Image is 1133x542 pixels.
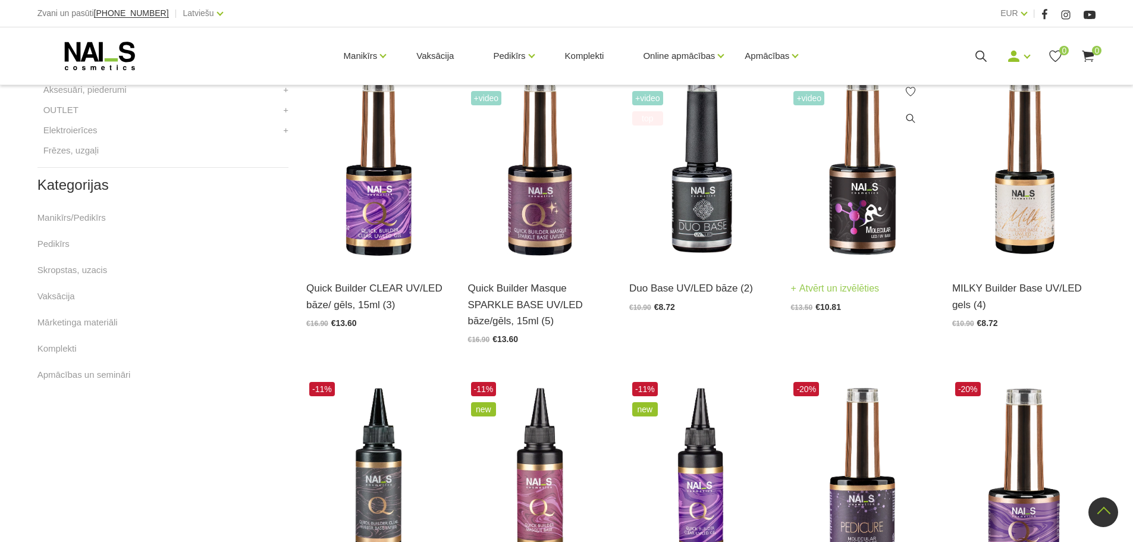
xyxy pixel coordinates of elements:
span: -11% [309,382,335,396]
a: Duo Base UV/LED bāze (2) [629,280,773,296]
a: Vaksācija [37,289,75,303]
a: Elektroierīces [43,123,98,137]
span: top [632,111,663,126]
a: Quick Builder Masque SPARKLE BASE UV/LED bāze/gēls, 15ml (5) [468,280,611,329]
a: + [283,83,288,97]
span: €16.90 [468,336,490,344]
a: Mārketinga materiāli [37,315,118,330]
a: Quick Builder CLEAR UV/LED bāze/ gēls, 15ml (3) [306,280,450,312]
a: Atvērt un izvēlēties [790,280,879,297]
a: 0 [1048,49,1063,64]
span: new [632,402,658,416]
span: -11% [632,382,658,396]
span: | [175,6,177,21]
a: Komplekti [37,342,77,356]
span: [PHONE_NUMBER] [94,8,169,18]
a: Skropstas, uzacis [37,263,108,277]
img: Milky Builder Base – pienainas krāsas bāze/gels ar perfektu noturību un lieliskām pašizlīdzināšan... [952,68,1096,265]
span: +Video [471,91,502,105]
a: Apmācības [745,32,789,80]
span: -20% [955,382,981,396]
a: Pedikīrs [37,237,70,251]
span: 0 [1092,46,1101,55]
img: Quick Builder Clear – caurspīdīga bāze/gēls. Šī bāze/gēls ir unikāls produkts ar daudz izmantošan... [306,68,450,265]
span: new [471,402,497,416]
span: €8.72 [654,302,675,312]
a: Apmācības un semināri [37,368,131,382]
span: +Video [793,91,824,105]
a: Online apmācības [643,32,715,80]
span: -11% [471,382,497,396]
a: Manikīrs [344,32,378,80]
div: Zvani un pasūti [37,6,169,21]
span: +Video [632,91,663,105]
span: -20% [793,382,819,396]
a: + [283,123,288,137]
a: Vaksācija [407,27,463,84]
span: €16.90 [306,319,328,328]
a: Manikīrs/Pedikīrs [37,211,106,225]
span: €13.50 [790,303,812,312]
img: Maskējoša, viegli mirdzoša bāze/gels. Unikāls produkts ar daudz izmantošanas iespējām: •Bāze gell... [468,68,611,265]
img: DUO BASE - bāzes pārklājums, kas ir paredzēts darbam ar AKRYGEL DUO gelu. Īpaši izstrādāta formul... [629,68,773,265]
span: | [1033,6,1035,21]
span: €13.60 [492,334,518,344]
a: Frēzes, uzgaļi [43,143,99,158]
a: Aksesuāri, piederumi [43,83,127,97]
img: Bāze, kas piemērota īpaši pedikīram.Pateicoties tās konsistencei, nepadara nagus biezus, samazino... [790,68,934,265]
a: + [283,103,288,117]
span: €8.72 [977,318,998,328]
a: EUR [1000,6,1018,20]
a: OUTLET [43,103,79,117]
span: €13.60 [331,318,357,328]
a: [PHONE_NUMBER] [94,9,169,18]
span: €10.81 [815,302,841,312]
span: €10.90 [952,319,974,328]
a: Pedikīrs [493,32,525,80]
h2: Kategorijas [37,177,288,193]
a: Latviešu [183,6,214,20]
span: €10.90 [629,303,651,312]
span: 0 [1059,46,1069,55]
a: MILKY Builder Base UV/LED gels (4) [952,280,1096,312]
a: 0 [1081,49,1096,64]
a: Komplekti [555,27,614,84]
